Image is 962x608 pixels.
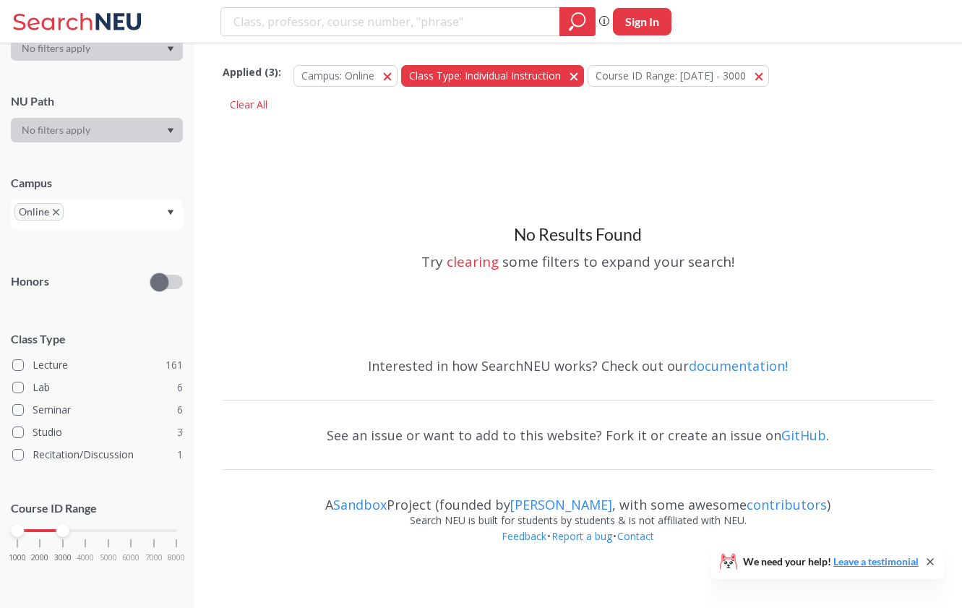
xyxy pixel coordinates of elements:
div: A Project (founded by , with some awesome ) [223,484,933,513]
label: Recitation/Discussion [12,445,183,464]
a: Leave a testimonial [833,555,919,568]
span: 161 [166,357,183,373]
button: Campus: Online [293,65,398,87]
div: See an issue or want to add to this website? Fork it or create an issue on . [223,414,933,456]
span: 2000 [31,554,48,562]
span: Applied ( 3 ): [223,64,281,80]
div: NU Path [11,93,183,109]
button: Course ID Range: [DATE] - 3000 [588,65,769,87]
svg: X to remove pill [53,209,59,215]
div: Interested in how SearchNEU works? Check out our [223,345,933,387]
span: 3000 [54,554,72,562]
label: Seminar [12,401,183,419]
span: 6000 [122,554,139,562]
label: Studio [12,423,183,442]
label: Lab [12,378,183,397]
button: Class Type: Individual Instruction [401,65,584,87]
a: GitHub [781,427,826,444]
a: [PERSON_NAME] [510,496,612,513]
span: Class Type: Individual Instruction [409,69,561,82]
a: Report a bug [551,529,613,543]
div: Search NEU is built for students by students & is not affiliated with NEU. [223,513,933,528]
span: 5000 [100,554,117,562]
span: Course ID Range: [DATE] - 3000 [596,69,746,82]
button: Sign In [613,8,671,35]
span: 1 [177,447,183,463]
span: 1000 [9,554,26,562]
a: Sandbox [333,496,387,513]
div: • • [223,528,933,566]
a: documentation! [689,357,788,374]
a: Feedback [501,529,547,543]
span: 6 [177,380,183,395]
h3: No Results Found [223,224,933,246]
a: Contact [617,529,655,543]
span: 7000 [145,554,163,562]
div: Dropdown arrow [11,118,183,142]
span: 6 [177,402,183,418]
div: Clear All [223,94,275,116]
span: OnlineX to remove pill [14,203,64,220]
div: Try some filters to expand your search! [223,246,933,273]
span: Campus: Online [301,69,374,82]
div: Campus [11,175,183,191]
svg: Dropdown arrow [167,128,174,134]
span: We need your help! [743,557,919,567]
div: OnlineX to remove pillDropdown arrow [11,200,183,229]
label: Lecture [12,356,183,374]
span: 4000 [77,554,94,562]
svg: Dropdown arrow [167,46,174,52]
span: Class Type [11,331,183,347]
div: magnifying glass [559,7,596,36]
p: Course ID Range [11,500,183,517]
svg: magnifying glass [569,12,586,32]
div: Dropdown arrow [11,36,183,61]
span: 3 [177,424,183,440]
div: clearing [443,252,502,271]
a: contributors [747,496,827,513]
input: Class, professor, course number, "phrase" [232,9,549,34]
span: 8000 [168,554,185,562]
svg: Dropdown arrow [167,210,174,215]
p: Honors [11,273,49,290]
